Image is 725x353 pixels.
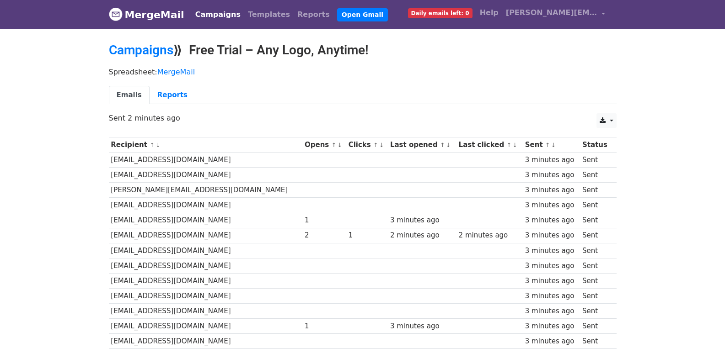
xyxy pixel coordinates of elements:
[109,67,617,77] p: Spreadsheet:
[302,137,346,153] th: Opens
[109,86,150,105] a: Emails
[390,230,454,241] div: 2 minutes ago
[525,200,578,211] div: 3 minutes ago
[109,7,123,21] img: MergeMail logo
[109,42,617,58] h2: ⟫ Free Trial – Any Logo, Anytime!
[388,137,456,153] th: Last opened
[109,153,303,168] td: [EMAIL_ADDRESS][DOMAIN_NAME]
[525,321,578,332] div: 3 minutes ago
[446,142,451,148] a: ↓
[440,142,445,148] a: ↑
[525,170,578,180] div: 3 minutes ago
[525,246,578,256] div: 3 minutes ago
[109,289,303,304] td: [EMAIL_ADDRESS][DOMAIN_NAME]
[109,304,303,319] td: [EMAIL_ADDRESS][DOMAIN_NAME]
[390,215,454,226] div: 3 minutes ago
[456,137,523,153] th: Last clicked
[523,137,580,153] th: Sent
[580,228,612,243] td: Sent
[109,168,303,183] td: [EMAIL_ADDRESS][DOMAIN_NAME]
[109,113,617,123] p: Sent 2 minutes ago
[580,243,612,258] td: Sent
[408,8,473,18] span: Daily emails left: 0
[525,336,578,347] div: 3 minutes ago
[109,5,184,24] a: MergeMail
[580,258,612,273] td: Sent
[109,243,303,258] td: [EMAIL_ADDRESS][DOMAIN_NAME]
[192,5,244,24] a: Campaigns
[525,306,578,316] div: 3 minutes ago
[337,142,342,148] a: ↓
[525,155,578,165] div: 3 minutes ago
[512,142,517,148] a: ↓
[580,334,612,349] td: Sent
[580,183,612,198] td: Sent
[580,319,612,334] td: Sent
[157,68,195,76] a: MergeMail
[109,228,303,243] td: [EMAIL_ADDRESS][DOMAIN_NAME]
[404,4,476,22] a: Daily emails left: 0
[109,319,303,334] td: [EMAIL_ADDRESS][DOMAIN_NAME]
[109,273,303,288] td: [EMAIL_ADDRESS][DOMAIN_NAME]
[580,304,612,319] td: Sent
[109,137,303,153] th: Recipient
[525,276,578,286] div: 3 minutes ago
[551,142,556,148] a: ↓
[156,142,161,148] a: ↓
[373,142,378,148] a: ↑
[346,137,388,153] th: Clicks
[349,230,386,241] div: 1
[476,4,502,22] a: Help
[506,142,511,148] a: ↑
[109,213,303,228] td: [EMAIL_ADDRESS][DOMAIN_NAME]
[545,142,550,148] a: ↑
[525,230,578,241] div: 3 minutes ago
[150,142,155,148] a: ↑
[580,289,612,304] td: Sent
[337,8,388,21] a: Open Gmail
[459,230,521,241] div: 2 minutes ago
[580,273,612,288] td: Sent
[294,5,333,24] a: Reports
[305,215,344,226] div: 1
[305,321,344,332] div: 1
[580,153,612,168] td: Sent
[525,291,578,301] div: 3 minutes ago
[525,215,578,226] div: 3 minutes ago
[109,334,303,349] td: [EMAIL_ADDRESS][DOMAIN_NAME]
[525,185,578,195] div: 3 minutes ago
[506,7,597,18] span: [PERSON_NAME][EMAIL_ADDRESS][DOMAIN_NAME]
[109,198,303,213] td: [EMAIL_ADDRESS][DOMAIN_NAME]
[244,5,294,24] a: Templates
[580,168,612,183] td: Sent
[580,213,612,228] td: Sent
[580,137,612,153] th: Status
[580,198,612,213] td: Sent
[305,230,344,241] div: 2
[379,142,384,148] a: ↓
[390,321,454,332] div: 3 minutes ago
[109,183,303,198] td: [PERSON_NAME][EMAIL_ADDRESS][DOMAIN_NAME]
[150,86,195,105] a: Reports
[502,4,609,25] a: [PERSON_NAME][EMAIL_ADDRESS][DOMAIN_NAME]
[109,258,303,273] td: [EMAIL_ADDRESS][DOMAIN_NAME]
[109,42,173,58] a: Campaigns
[525,261,578,271] div: 3 minutes ago
[332,142,337,148] a: ↑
